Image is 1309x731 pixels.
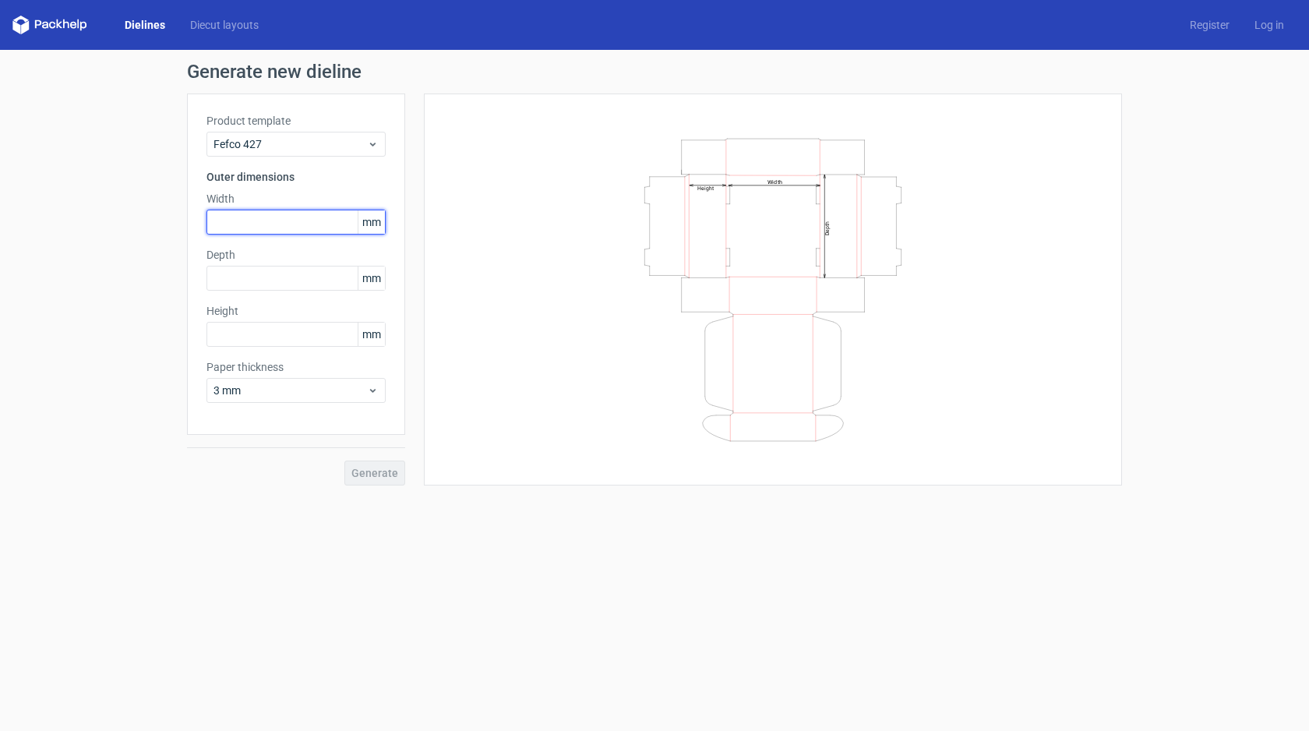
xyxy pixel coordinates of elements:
[206,247,386,263] label: Depth
[358,267,385,290] span: mm
[178,17,271,33] a: Diecut layouts
[1242,17,1297,33] a: Log in
[206,169,386,185] h3: Outer dimensions
[1177,17,1242,33] a: Register
[206,113,386,129] label: Product template
[358,210,385,234] span: mm
[767,178,782,185] text: Width
[358,323,385,346] span: mm
[187,62,1122,81] h1: Generate new dieline
[112,17,178,33] a: Dielines
[213,383,367,398] span: 3 mm
[206,191,386,207] label: Width
[206,359,386,375] label: Paper thickness
[697,185,714,191] text: Height
[824,221,831,235] text: Depth
[213,136,367,152] span: Fefco 427
[206,303,386,319] label: Height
